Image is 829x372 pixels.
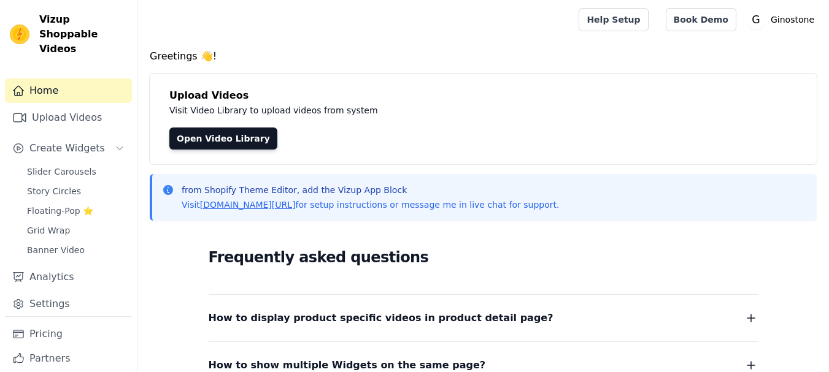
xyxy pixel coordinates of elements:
[27,205,93,217] span: Floating-Pop ⭐
[150,49,817,64] h4: Greetings 👋!
[10,25,29,44] img: Vizup
[169,103,719,118] p: Visit Video Library to upload videos from system
[20,183,132,200] a: Story Circles
[666,8,736,31] a: Book Demo
[169,88,797,103] h4: Upload Videos
[20,163,132,180] a: Slider Carousels
[209,245,758,270] h2: Frequently asked questions
[5,322,132,346] a: Pricing
[29,141,105,156] span: Create Widgets
[752,13,760,26] text: G
[20,241,132,259] a: Banner Video
[20,202,132,219] a: Floating-Pop ⭐
[27,185,81,197] span: Story Circles
[169,127,277,150] a: Open Video Library
[5,346,132,371] a: Partners
[27,224,70,237] span: Grid Wrap
[766,9,819,31] p: Ginostone
[182,199,559,211] p: Visit for setup instructions or message me in live chat for support.
[5,265,132,289] a: Analytics
[209,309,553,327] span: How to display product specific videos in product detail page?
[27,244,85,256] span: Banner Video
[579,8,648,31] a: Help Setup
[200,200,296,210] a: [DOMAIN_NAME][URL]
[20,222,132,239] a: Grid Wrap
[5,78,132,103] a: Home
[5,105,132,130] a: Upload Videos
[209,309,758,327] button: How to display product specific videos in product detail page?
[39,12,127,56] span: Vizup Shoppable Videos
[5,292,132,316] a: Settings
[182,184,559,196] p: from Shopify Theme Editor, add the Vizup App Block
[5,136,132,161] button: Create Widgets
[746,9,819,31] button: G Ginostone
[27,165,96,178] span: Slider Carousels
